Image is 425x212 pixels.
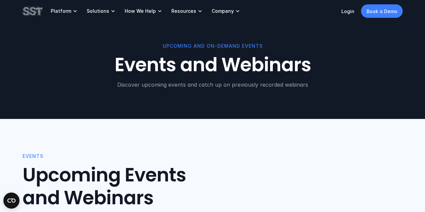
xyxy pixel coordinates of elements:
[23,164,220,209] h2: Upcoming Events and Webinars
[212,8,234,14] p: Company
[171,8,196,14] p: Resources
[23,42,403,50] p: Upcoming and On-Demand Events
[87,8,109,14] p: Solutions
[23,5,43,17] img: SST logo
[23,54,403,76] h1: Events and Webinars
[341,8,354,14] a: Login
[51,8,71,14] p: Platform
[367,8,397,15] p: Book a Demo
[361,4,403,18] a: Book a Demo
[23,81,403,89] p: Discover upcoming events and catch up on previously recorded webinars
[125,8,156,14] p: How We Help
[3,193,19,209] button: Open CMP widget
[23,153,43,160] p: Events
